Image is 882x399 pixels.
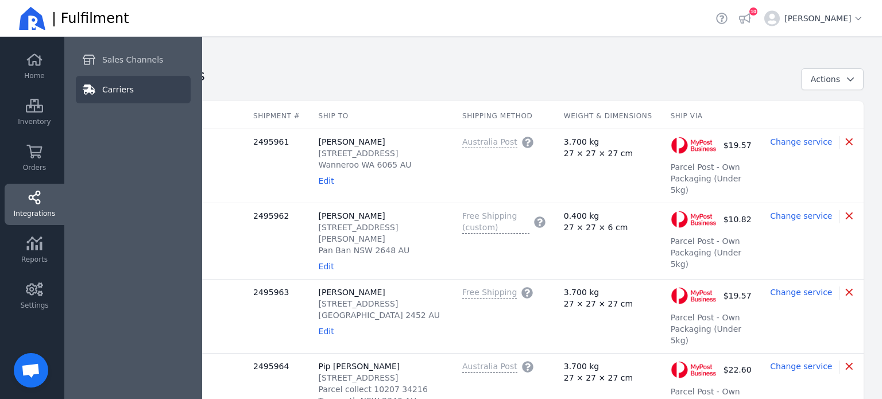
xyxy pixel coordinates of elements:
span: 27 × 27 × 27 cm [564,148,633,159]
button: Change service [770,286,832,298]
button: Free Shipping (custom) [462,210,546,234]
button: Australia Post [462,136,533,148]
span: $10.82 [724,214,752,225]
button: Edit [319,261,334,272]
span: Change service [770,137,832,146]
button: Edit [319,175,334,187]
span: [PERSON_NAME] [319,136,385,148]
a: Sales Channels [76,46,191,73]
span: [GEOGRAPHIC_DATA] 2452 AU [319,311,440,320]
span: [STREET_ADDRESS] [319,149,399,158]
span: $19.57 [724,140,752,151]
span: Integrations [14,209,55,218]
div: Remove shipment from current batch [839,361,854,374]
button: Remove shipment from current batch [842,210,854,223]
div: Remove shipment from current batch [839,210,854,223]
span: 3.700 kg [564,361,599,372]
button: Edit [319,326,334,337]
div: Remove shipment from current batch [839,286,854,300]
span: Free Shipping [462,286,517,299]
span: Parcel collect 10207 34216 [319,385,428,394]
span: Change service [770,362,832,371]
span: Settings [20,301,48,310]
span: Home [24,71,44,80]
span: [PERSON_NAME] [319,286,385,298]
span: 0.400 kg [564,210,599,222]
span: | Fulfilment [52,9,129,28]
img: Ricemill Logo [18,5,46,32]
span: 27 × 27 × 27 cm [564,372,633,383]
button: [PERSON_NAME] [760,6,868,31]
span: Edit [319,262,334,271]
span: Edit [319,327,334,336]
span: ship to [319,112,349,120]
span: 27 × 27 × 27 cm [564,298,633,309]
span: Inventory [18,117,51,126]
span: [STREET_ADDRESS] [319,373,399,382]
span: shipping method [462,112,532,120]
button: Actions [801,68,864,90]
span: [PERSON_NAME] [319,210,385,222]
span: [STREET_ADDRESS][PERSON_NAME] [319,223,399,243]
button: Change service [770,136,832,148]
a: Carriers [76,76,191,103]
span: shipment # [253,112,300,120]
img: mypost.png [671,361,717,379]
td: 2495963 [244,280,310,354]
span: Orders [23,163,46,172]
span: Parcel Post - Own Packaging (Under 5kg) [671,161,752,196]
span: Parcel Post - Own Packaging (Under 5kg) [671,235,752,270]
button: Change service [770,361,832,372]
span: weight & dimensions [564,112,652,120]
span: Reports [21,255,48,264]
button: Remove shipment from current batch [842,136,854,149]
span: $19.57 [724,290,752,301]
span: 3.700 kg [564,136,599,148]
a: Helpdesk [714,10,730,26]
span: 3.700 kg [564,286,599,298]
img: mypost.png [671,286,717,305]
div: Remove shipment from current batch [839,136,854,149]
span: Actions [811,75,840,84]
span: Sales Channels [102,54,163,65]
button: 10 [737,10,753,26]
button: Remove shipment from current batch [842,286,854,300]
img: mypost.png [671,136,717,154]
span: Australia Post [462,361,517,373]
span: ship via [671,112,703,120]
span: Carriers [102,84,134,95]
td: 2495961 [244,129,310,203]
div: 10 [749,7,757,16]
button: Australia Post [462,361,533,373]
span: Edit [319,176,334,185]
a: Open chat [14,353,48,388]
span: [STREET_ADDRESS] [319,299,399,308]
button: Free Shipping [462,286,533,299]
img: mypost.png [671,210,717,228]
span: Free Shipping (custom) [462,210,529,234]
span: 27 × 27 × 6 cm [564,222,628,233]
span: Parcel Post - Own Packaging (Under 5kg) [671,312,752,346]
span: Change service [770,211,832,220]
button: Remove shipment from current batch [842,361,854,374]
span: Australia Post [462,136,517,148]
span: Pan Ban NSW 2648 AU [319,246,410,255]
span: Change service [770,288,832,297]
span: $22.60 [724,364,752,375]
button: Change service [770,210,832,222]
span: [PERSON_NAME] [784,13,864,24]
span: Pip [PERSON_NAME] [319,361,400,372]
span: Wanneroo WA 6065 AU [319,160,412,169]
td: 2495962 [244,203,310,280]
